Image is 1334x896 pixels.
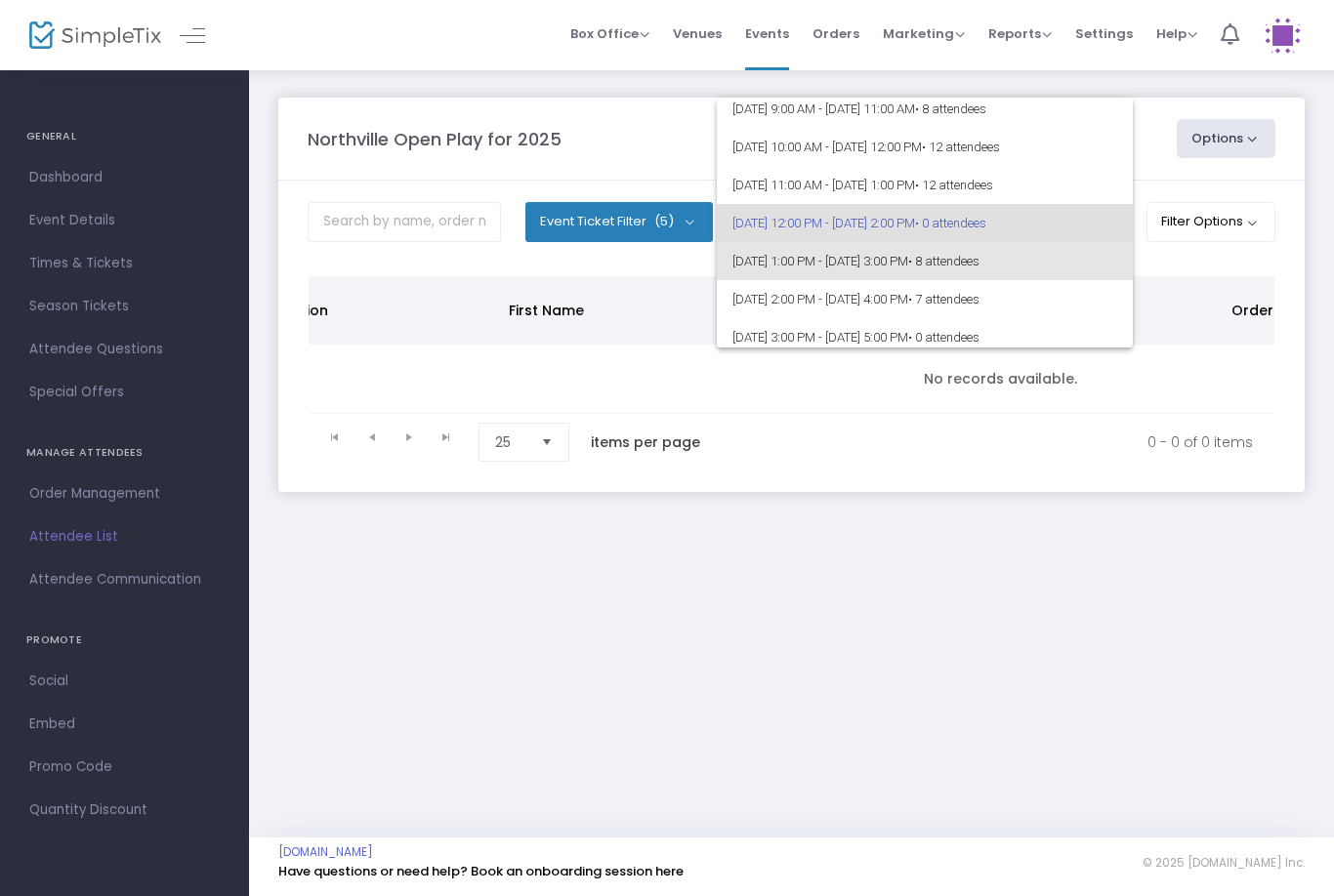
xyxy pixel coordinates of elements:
span: • 12 attendees [922,140,1000,154]
span: [DATE] 3:00 PM - [DATE] 5:00 PM [732,318,1117,356]
span: [DATE] 11:00 AM - [DATE] 1:00 PM [732,166,1117,204]
span: [DATE] 2:00 PM - [DATE] 4:00 PM [732,280,1117,318]
span: • 0 attendees [915,216,986,230]
span: • 0 attendees [908,330,980,345]
span: • 7 attendees [908,292,980,306]
span: [DATE] 1:00 PM - [DATE] 3:00 PM [732,242,1117,280]
span: [DATE] 10:00 AM - [DATE] 12:00 PM [732,128,1117,166]
span: • 8 attendees [908,254,980,268]
span: • 12 attendees [915,178,993,192]
span: [DATE] 12:00 PM - [DATE] 2:00 PM [732,204,1117,242]
span: • 8 attendees [915,102,986,116]
span: [DATE] 9:00 AM - [DATE] 11:00 AM [732,90,1117,128]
